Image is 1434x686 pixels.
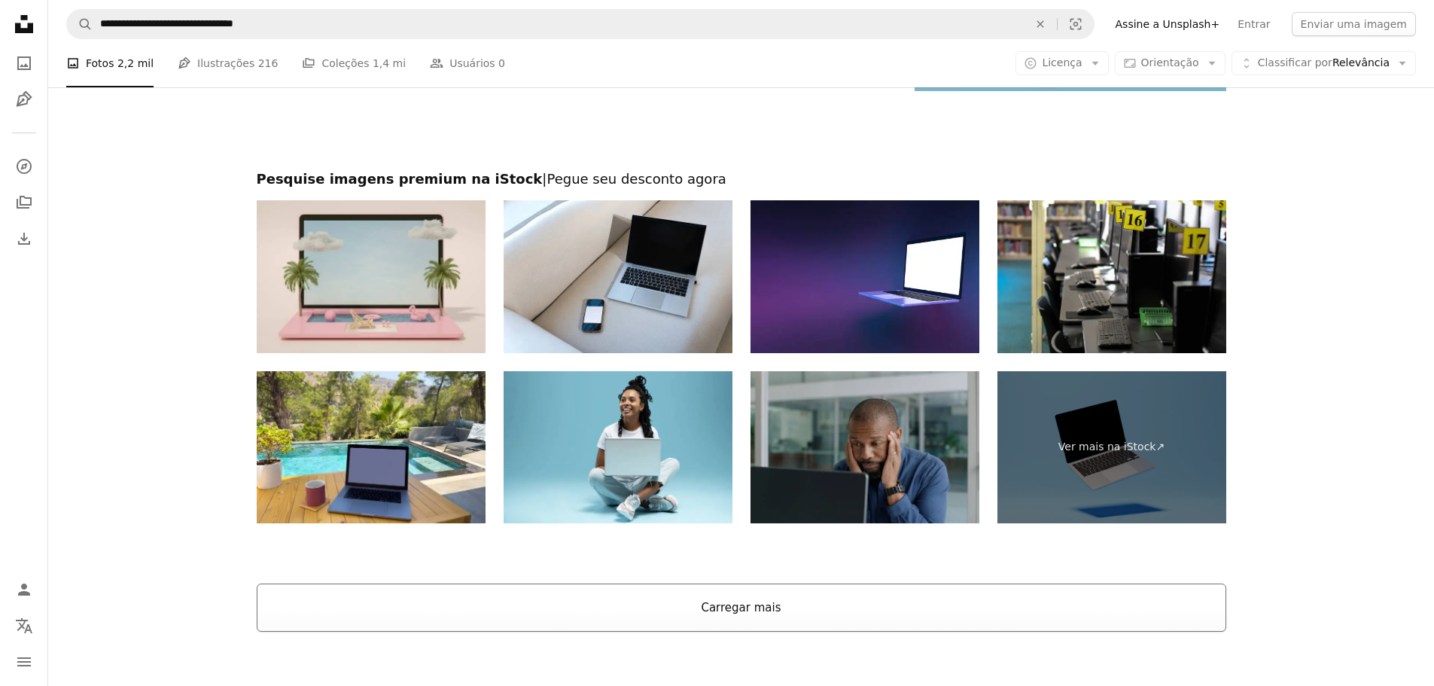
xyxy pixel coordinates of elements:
[257,371,486,524] img: Trabalhando em casa
[66,9,1095,39] form: Pesquise conteúdo visual em todo o site
[257,584,1226,632] button: Carregar mais
[1015,51,1108,75] button: Licença
[9,611,39,641] button: Idioma
[9,224,39,254] a: Histórico de downloads
[257,200,486,353] img: Piscina de Laptop, Férias de Verão e Conceito de Viagem
[1141,56,1199,69] span: Orientação
[750,200,979,353] img: De volta à escola e conceito de negócios com um computador portátil em vaporwave fundo azul e roxo
[9,9,39,42] a: Início — Unsplash
[430,39,505,87] a: Usuários 0
[9,575,39,605] a: Entrar / Cadastrar-se
[9,84,39,114] a: Ilustrações
[1115,51,1225,75] button: Orientação
[1228,12,1279,36] a: Entrar
[997,371,1226,524] a: Ver mais na iStock↗
[997,200,1226,353] img: Linha de computadores em uma biblioteca pública
[1258,56,1390,71] span: Relevância
[1258,56,1332,69] span: Classificar por
[750,371,979,524] img: Laptop, depressão e dor de cabeça com homem negro de negócios no escritório para resolução de pro...
[9,48,39,78] a: Fotos
[504,371,732,524] img: Jovem feliz sentada no chão com as pernas cruzadas e usando laptop no fundo azul.
[9,647,39,677] button: Menu
[504,200,732,353] img: tela branca do telefone celular e laptop
[257,170,1226,188] h2: Pesquise imagens premium na iStock
[1107,12,1229,36] a: Assine a Unsplash+
[1058,10,1094,38] button: Pesquisa visual
[178,39,278,87] a: Ilustrações 216
[258,55,279,72] span: 216
[1024,10,1057,38] button: Limpar
[1232,51,1416,75] button: Classificar porRelevância
[498,55,505,72] span: 0
[302,39,406,87] a: Coleções 1,4 mi
[1042,56,1082,69] span: Licença
[9,188,39,218] a: Coleções
[67,10,93,38] button: Pesquise na Unsplash
[542,171,726,187] span: | Pegue seu desconto agora
[373,55,406,72] span: 1,4 mi
[1292,12,1416,36] button: Enviar uma imagem
[9,151,39,181] a: Explorar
